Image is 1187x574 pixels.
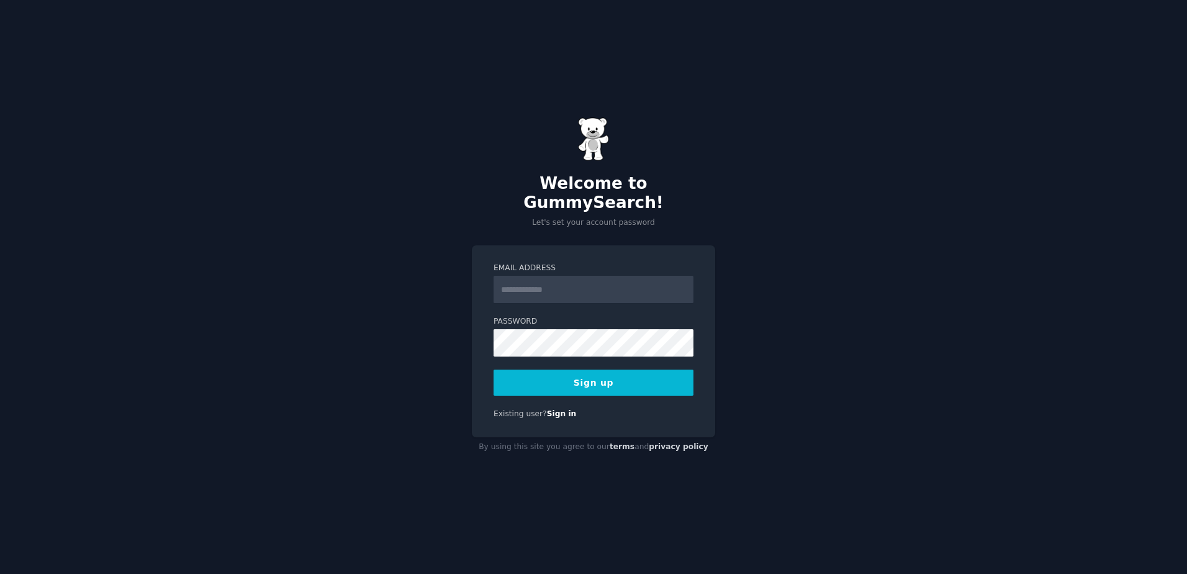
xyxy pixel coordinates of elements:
a: Sign in [547,409,577,418]
label: Email Address [494,263,693,274]
h2: Welcome to GummySearch! [472,174,715,213]
a: privacy policy [649,442,708,451]
p: Let's set your account password [472,217,715,229]
span: Existing user? [494,409,547,418]
img: Gummy Bear [578,117,609,161]
div: By using this site you agree to our and [472,437,715,457]
button: Sign up [494,370,693,396]
a: terms [610,442,634,451]
label: Password [494,316,693,327]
